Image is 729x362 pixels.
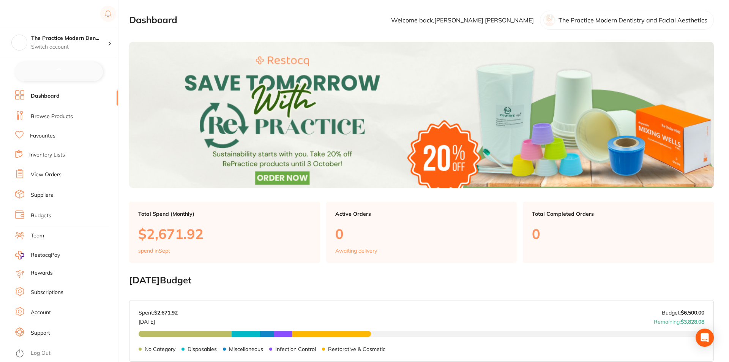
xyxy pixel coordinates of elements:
p: Remaining: [654,316,704,325]
h2: [DATE] Budget [129,275,714,286]
p: The Practice Modern Dentistry and Facial Aesthetics [559,17,707,24]
strong: $3,828.08 [681,318,704,325]
p: Miscellaneous [229,346,263,352]
p: Restorative & Cosmetic [328,346,385,352]
a: RestocqPay [15,251,60,259]
p: 0 [532,226,705,242]
a: Favourites [30,132,55,140]
p: Switch account [31,43,108,51]
a: Budgets [31,212,51,220]
h2: Dashboard [129,15,177,25]
strong: $2,671.92 [154,309,178,316]
a: Team [31,232,44,240]
a: Support [31,329,50,337]
img: Restocq Logo [15,10,64,19]
a: Total Spend (Monthly)$2,671.92spend inSept [129,202,320,263]
p: Spent: [139,310,178,316]
p: Active Orders [335,211,508,217]
p: $2,671.92 [138,226,311,242]
p: Total Spend (Monthly) [138,211,311,217]
p: Awaiting delivery [335,248,377,254]
a: Subscriptions [31,289,63,296]
strong: $6,500.00 [681,309,704,316]
p: Infection Control [275,346,316,352]
a: Browse Products [31,113,73,120]
a: Dashboard [31,92,60,100]
img: RestocqPay [15,251,24,259]
p: 0 [335,226,508,242]
a: Log Out [31,349,50,357]
p: No Category [145,346,175,352]
a: Rewards [31,269,53,277]
p: Welcome back, [PERSON_NAME] [PERSON_NAME] [391,17,534,24]
p: [DATE] [139,316,178,325]
a: Suppliers [31,191,53,199]
a: Account [31,309,51,316]
img: Dashboard [129,42,714,188]
button: Log Out [15,348,116,360]
p: Total Completed Orders [532,211,705,217]
div: Open Intercom Messenger [696,329,714,347]
a: Restocq Logo [15,6,64,23]
a: View Orders [31,171,62,179]
span: RestocqPay [31,251,60,259]
a: Total Completed Orders0 [523,202,714,263]
a: Inventory Lists [29,151,65,159]
img: The Practice Modern Dentistry and Facial Aesthetics [12,35,27,50]
h4: The Practice Modern Dentistry and Facial Aesthetics [31,35,108,42]
a: Active Orders0Awaiting delivery [326,202,517,263]
p: Budget: [662,310,704,316]
p: spend in Sept [138,248,170,254]
p: Disposables [188,346,217,352]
